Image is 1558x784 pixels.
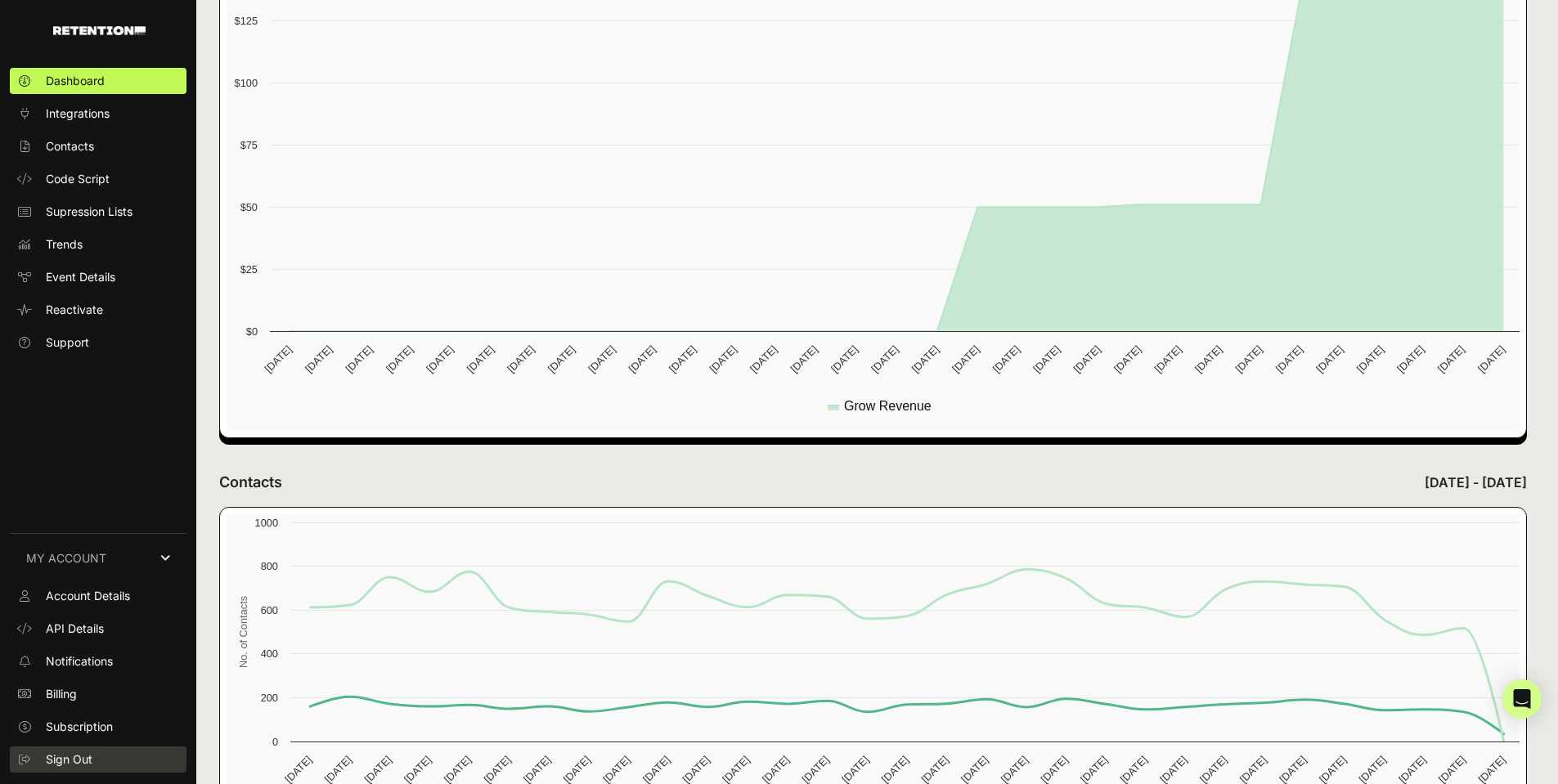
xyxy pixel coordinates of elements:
text: [DATE] [990,343,1022,375]
a: Subscription [10,714,186,740]
a: Code Script [10,166,186,192]
text: [DATE] [546,343,577,375]
a: Event Details [10,264,186,290]
a: Notifications [10,648,186,674]
span: Supression Lists [46,204,132,220]
span: Code Script [46,171,110,187]
text: [DATE] [343,343,375,375]
text: 1000 [255,517,278,529]
text: $125 [235,15,258,27]
text: [DATE] [1435,343,1467,375]
text: [DATE] [828,343,860,375]
span: Subscription [46,719,113,735]
a: API Details [10,616,186,642]
text: [DATE] [1273,343,1305,375]
text: [DATE] [1313,343,1345,375]
text: [DATE] [1030,343,1062,375]
a: Billing [10,681,186,707]
text: $75 [240,139,258,151]
span: Contacts [46,138,94,155]
text: [DATE] [505,343,537,375]
div: Open Intercom Messenger [1502,679,1542,719]
text: No. of Contacts [237,596,249,668]
span: API Details [46,620,104,637]
text: [DATE] [788,343,819,375]
text: [DATE] [1071,343,1103,375]
text: [DATE] [1354,343,1386,375]
a: Dashboard [10,68,186,94]
p: [DATE] - [DATE] [1425,473,1527,492]
text: [DATE] [586,343,617,375]
a: Support [10,329,186,356]
span: Event Details [46,269,115,285]
a: Integrations [10,101,186,127]
text: [DATE] [465,343,496,375]
text: [DATE] [667,343,698,375]
a: Reactivate [10,297,186,323]
span: MY ACCOUNT [26,550,106,567]
h2: Contacts [219,471,282,494]
span: Sign Out [46,751,92,768]
text: 0 [272,736,278,748]
text: Grow Revenue [844,399,932,413]
text: [DATE] [626,343,658,375]
text: [DATE] [1152,343,1184,375]
text: [DATE] [1232,343,1264,375]
text: [DATE] [950,343,981,375]
text: 200 [261,692,278,704]
text: [DATE] [384,343,415,375]
text: [DATE] [303,343,334,375]
span: Billing [46,686,77,702]
text: [DATE] [1394,343,1426,375]
a: Supression Lists [10,199,186,225]
text: [DATE] [424,343,456,375]
text: [DATE] [1475,343,1507,375]
a: Sign Out [10,746,186,773]
text: [DATE] [707,343,739,375]
text: [DATE] [1111,343,1143,375]
text: 400 [261,647,278,660]
a: Contacts [10,133,186,159]
span: Integrations [46,105,110,122]
text: [DATE] [263,343,294,375]
text: $50 [240,201,258,213]
span: Reactivate [46,302,103,318]
text: [DATE] [869,343,900,375]
a: Trends [10,231,186,258]
text: $25 [240,263,258,276]
img: Retention.com [53,26,146,35]
text: [DATE] [1192,343,1224,375]
span: Notifications [46,653,113,670]
span: Trends [46,236,83,253]
a: Account Details [10,583,186,609]
a: MY ACCOUNT [10,533,186,583]
text: 600 [261,604,278,616]
text: [DATE] [909,343,941,375]
span: Account Details [46,588,130,604]
span: Dashboard [46,73,105,89]
span: Support [46,334,89,351]
text: $100 [235,77,258,89]
text: 800 [261,560,278,572]
text: $0 [246,325,258,338]
text: [DATE] [748,343,779,375]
